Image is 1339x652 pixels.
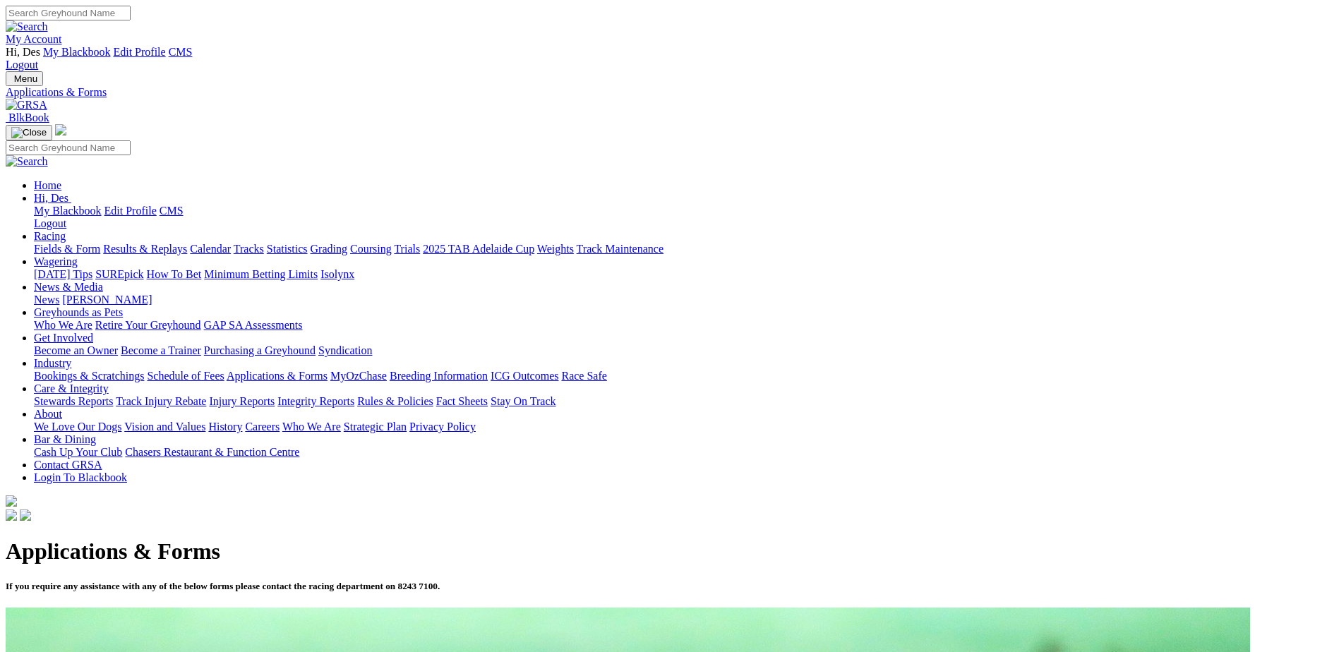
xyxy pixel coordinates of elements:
[344,421,407,433] a: Strategic Plan
[34,344,118,356] a: Become an Owner
[160,205,184,217] a: CMS
[204,268,318,280] a: Minimum Betting Limits
[390,370,488,382] a: Breeding Information
[95,319,201,331] a: Retire Your Greyhound
[6,6,131,20] input: Search
[245,421,280,433] a: Careers
[34,192,71,204] a: Hi, Des
[34,217,66,229] a: Logout
[282,421,341,433] a: Who We Are
[6,581,1333,592] h5: If you require any assistance with any of the below forms please contact the racing department on...
[6,33,62,45] a: My Account
[34,395,1333,408] div: Care & Integrity
[34,446,1333,459] div: Bar & Dining
[34,243,1333,255] div: Racing
[34,471,127,483] a: Login To Blackbook
[34,459,102,471] a: Contact GRSA
[190,243,231,255] a: Calendar
[34,395,113,407] a: Stewards Reports
[277,395,354,407] a: Integrity Reports
[6,20,48,33] img: Search
[209,395,275,407] a: Injury Reports
[227,370,328,382] a: Applications & Forms
[147,268,202,280] a: How To Bet
[34,230,66,242] a: Racing
[208,421,242,433] a: History
[6,495,17,507] img: logo-grsa-white.png
[6,46,40,58] span: Hi, Des
[103,243,187,255] a: Results & Replays
[491,370,558,382] a: ICG Outcomes
[350,243,392,255] a: Coursing
[43,46,111,58] a: My Blackbook
[409,421,476,433] a: Privacy Policy
[577,243,664,255] a: Track Maintenance
[34,306,123,318] a: Greyhounds as Pets
[116,395,206,407] a: Track Injury Rebate
[124,421,205,433] a: Vision and Values
[491,395,556,407] a: Stay On Track
[34,357,71,369] a: Industry
[6,538,1333,565] h1: Applications & Forms
[34,319,92,331] a: Who We Are
[34,433,96,445] a: Bar & Dining
[121,344,201,356] a: Become a Trainer
[14,73,37,84] span: Menu
[6,140,131,155] input: Search
[234,243,264,255] a: Tracks
[125,446,299,458] a: Chasers Restaurant & Function Centre
[436,395,488,407] a: Fact Sheets
[330,370,387,382] a: MyOzChase
[6,155,48,168] img: Search
[6,86,1333,99] a: Applications & Forms
[34,370,1333,382] div: Industry
[11,127,47,138] img: Close
[394,243,420,255] a: Trials
[34,382,109,394] a: Care & Integrity
[34,268,1333,281] div: Wagering
[113,46,165,58] a: Edit Profile
[6,59,38,71] a: Logout
[318,344,372,356] a: Syndication
[357,395,433,407] a: Rules & Policies
[34,205,102,217] a: My Blackbook
[6,46,1333,71] div: My Account
[311,243,347,255] a: Grading
[34,319,1333,332] div: Greyhounds as Pets
[34,268,92,280] a: [DATE] Tips
[95,268,143,280] a: SUREpick
[34,370,144,382] a: Bookings & Scratchings
[8,111,49,123] span: BlkBook
[55,124,66,135] img: logo-grsa-white.png
[34,344,1333,357] div: Get Involved
[537,243,574,255] a: Weights
[34,192,68,204] span: Hi, Des
[6,111,49,123] a: BlkBook
[34,179,61,191] a: Home
[104,205,157,217] a: Edit Profile
[34,294,1333,306] div: News & Media
[423,243,534,255] a: 2025 TAB Adelaide Cup
[34,281,103,293] a: News & Media
[204,319,303,331] a: GAP SA Assessments
[34,205,1333,230] div: Hi, Des
[20,509,31,521] img: twitter.svg
[34,294,59,306] a: News
[6,125,52,140] button: Toggle navigation
[6,99,47,111] img: GRSA
[204,344,316,356] a: Purchasing a Greyhound
[6,71,43,86] button: Toggle navigation
[34,446,122,458] a: Cash Up Your Club
[561,370,606,382] a: Race Safe
[147,370,224,382] a: Schedule of Fees
[34,332,93,344] a: Get Involved
[267,243,308,255] a: Statistics
[169,46,193,58] a: CMS
[6,509,17,521] img: facebook.svg
[34,421,121,433] a: We Love Our Dogs
[62,294,152,306] a: [PERSON_NAME]
[34,243,100,255] a: Fields & Form
[320,268,354,280] a: Isolynx
[34,408,62,420] a: About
